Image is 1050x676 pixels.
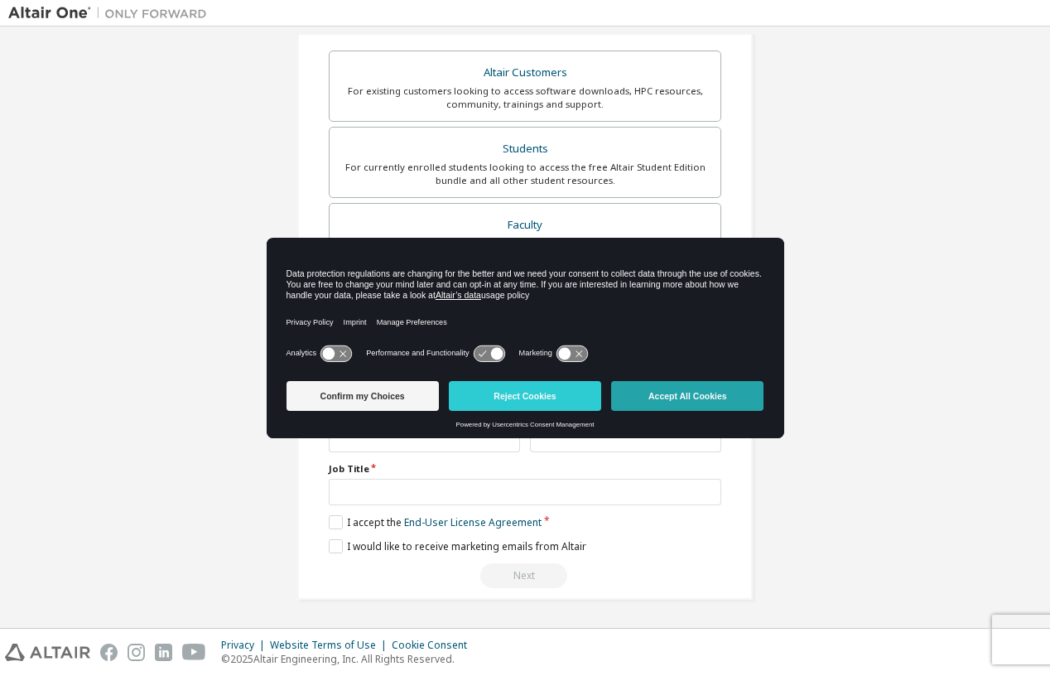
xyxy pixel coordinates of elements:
[329,539,586,553] label: I would like to receive marketing emails from Altair
[340,138,710,161] div: Students
[221,652,477,666] p: © 2025 Altair Engineering, Inc. All Rights Reserved.
[392,639,477,652] div: Cookie Consent
[5,644,90,661] img: altair_logo.svg
[340,61,710,84] div: Altair Customers
[340,214,710,237] div: Faculty
[221,639,270,652] div: Privacy
[270,639,392,652] div: Website Terms of Use
[155,644,172,661] img: linkedin.svg
[329,515,542,529] label: I accept the
[329,462,721,476] label: Job Title
[8,5,215,22] img: Altair One
[128,644,145,661] img: instagram.svg
[404,515,542,529] a: End-User License Agreement
[340,161,710,187] div: For currently enrolled students looking to access the free Altair Student Edition bundle and all ...
[329,563,721,588] div: Read and acccept EULA to continue
[182,644,206,661] img: youtube.svg
[340,84,710,111] div: For existing customers looking to access software downloads, HPC resources, community, trainings ...
[100,644,118,661] img: facebook.svg
[340,236,710,263] div: For faculty & administrators of academic institutions administering students and accessing softwa...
